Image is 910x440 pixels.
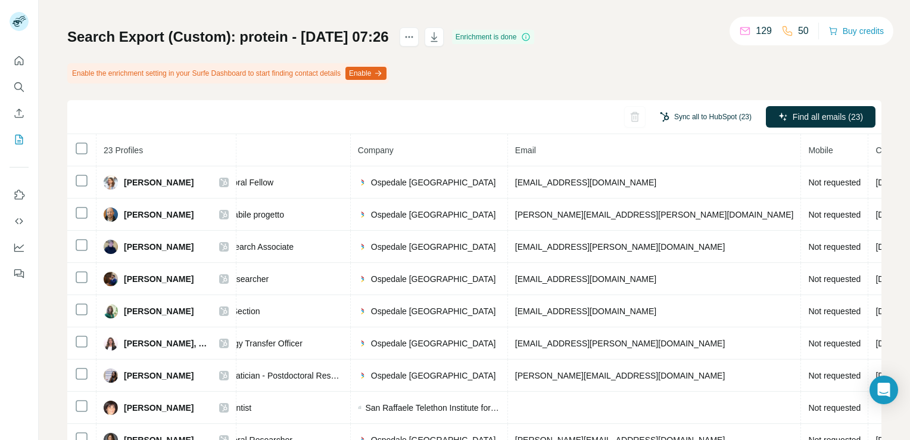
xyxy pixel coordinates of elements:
span: Postdoctoral Fellow [201,178,273,187]
span: 23 Profiles [104,145,143,155]
button: Use Surfe on LinkedIn [10,184,29,206]
span: [EMAIL_ADDRESS][DOMAIN_NAME] [515,178,656,187]
img: company-logo [358,210,367,219]
img: company-logo [358,371,367,380]
img: Avatar [104,336,118,351]
button: Feedback [10,263,29,284]
div: Enrichment is done [452,30,535,44]
img: Avatar [104,240,118,254]
img: Avatar [104,304,118,318]
span: [PERSON_NAME] [124,370,194,382]
span: [EMAIL_ADDRESS][PERSON_NAME][DOMAIN_NAME] [515,242,725,252]
button: actions [400,27,419,47]
span: Ospedale [GEOGRAPHIC_DATA] [371,337,496,349]
span: Responsabile progetto [201,210,284,219]
span: Not requested [808,306,861,316]
span: [PERSON_NAME] [124,305,194,317]
div: Enable the enrichment setting in your Surfe Dashboard to start finding contact details [67,63,389,83]
h1: Search Export (Custom): protein - [DATE] 07:26 [67,27,389,47]
button: Quick start [10,50,29,72]
span: Ospedale [GEOGRAPHIC_DATA] [371,273,496,285]
div: Open Intercom Messenger [870,376,898,404]
img: company-logo [358,306,367,316]
img: company-logo [358,178,367,187]
span: [PERSON_NAME] [124,176,194,188]
button: Enrich CSV [10,103,29,124]
span: [PERSON_NAME] [124,273,194,285]
span: Company [358,145,394,155]
img: Avatar [104,272,118,286]
span: Not requested [808,242,861,252]
button: My lists [10,129,29,150]
span: Not requested [808,210,861,219]
span: San Raffaele Telethon Institute for [MEDICAL_DATA] (SR-Tiget), [GEOGRAPHIC_DATA] [365,402,500,414]
span: Ospedale [GEOGRAPHIC_DATA] [371,209,496,221]
span: Find all emails (23) [793,111,863,123]
img: company-logo [358,339,367,348]
span: [PERSON_NAME][EMAIL_ADDRESS][PERSON_NAME][DOMAIN_NAME] [515,210,794,219]
span: Not requested [808,178,861,187]
button: Sync all to HubSpot (23) [652,108,760,126]
span: Technology Transfer Officer [201,339,303,348]
span: Mobile [808,145,833,155]
button: Use Surfe API [10,210,29,232]
span: Not requested [808,339,861,348]
button: Search [10,76,29,98]
span: [PERSON_NAME] [124,402,194,414]
span: [PERSON_NAME][EMAIL_ADDRESS][DOMAIN_NAME] [515,371,725,380]
button: Enable [345,67,387,80]
button: Dashboard [10,237,29,258]
span: [PERSON_NAME] [124,241,194,253]
span: [PERSON_NAME] [124,209,194,221]
button: Find all emails (23) [766,106,875,128]
span: [EMAIL_ADDRESS][PERSON_NAME][DOMAIN_NAME] [515,339,725,348]
span: Email [515,145,536,155]
span: Not requested [808,371,861,380]
img: company-logo [358,242,367,252]
span: Ospedale [GEOGRAPHIC_DATA] [371,241,496,253]
span: Ospedale [GEOGRAPHIC_DATA] [371,370,496,382]
p: 50 [798,24,809,38]
span: [EMAIL_ADDRESS][DOMAIN_NAME] [515,306,656,316]
span: Not requested [808,274,861,284]
img: Avatar [104,175,118,190]
img: Avatar [104,207,118,222]
img: Avatar [104,401,118,415]
span: Staff Research Associate [201,242,294,252]
span: Not requested [808,403,861,413]
span: Ospedale [GEOGRAPHIC_DATA] [371,305,496,317]
span: Ospedale [GEOGRAPHIC_DATA] [371,176,496,188]
span: [PERSON_NAME], PhD [124,337,207,349]
button: Buy credits [828,23,884,39]
p: 129 [756,24,772,38]
img: Avatar [104,368,118,383]
span: [EMAIL_ADDRESS][DOMAIN_NAME] [515,274,656,284]
span: Bioinformatician - Postdoctoral Researcher [201,371,359,380]
img: company-logo [358,274,367,284]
